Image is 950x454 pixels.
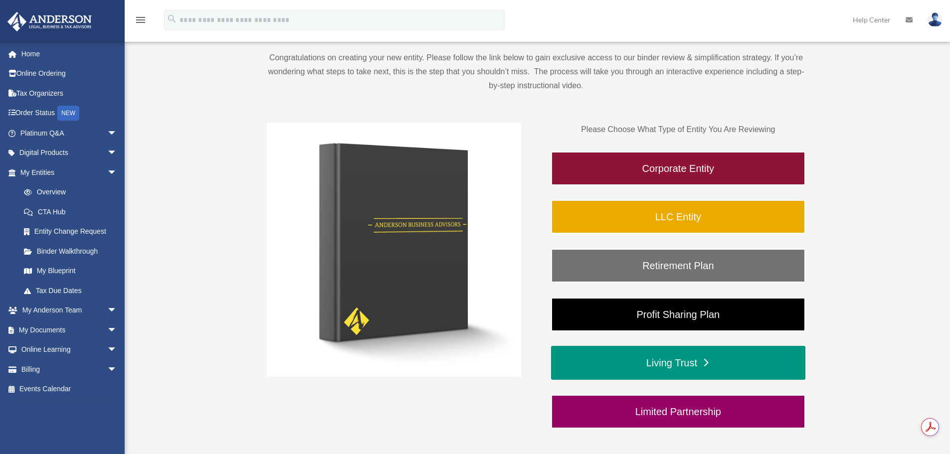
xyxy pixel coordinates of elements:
[551,123,805,137] p: Please Choose What Type of Entity You Are Reviewing
[7,123,132,143] a: Platinum Q&Aarrow_drop_down
[928,12,943,27] img: User Pic
[551,249,805,283] a: Retirement Plan
[7,44,132,64] a: Home
[107,359,127,380] span: arrow_drop_down
[551,346,805,380] a: Living Trust
[14,261,132,281] a: My Blueprint
[7,320,132,340] a: My Documentsarrow_drop_down
[107,143,127,163] span: arrow_drop_down
[7,83,132,103] a: Tax Organizers
[7,64,132,84] a: Online Ordering
[7,379,132,399] a: Events Calendar
[7,162,132,182] a: My Entitiesarrow_drop_down
[57,106,79,121] div: NEW
[7,103,132,124] a: Order StatusNEW
[107,340,127,360] span: arrow_drop_down
[107,123,127,144] span: arrow_drop_down
[267,51,805,93] p: Congratulations on creating your new entity. Please follow the link below to gain exclusive acces...
[7,340,132,360] a: Online Learningarrow_drop_down
[7,301,132,320] a: My Anderson Teamarrow_drop_down
[551,298,805,331] a: Profit Sharing Plan
[107,301,127,321] span: arrow_drop_down
[7,143,132,163] a: Digital Productsarrow_drop_down
[14,281,132,301] a: Tax Due Dates
[14,182,132,202] a: Overview
[135,14,147,26] i: menu
[135,17,147,26] a: menu
[551,395,805,429] a: Limited Partnership
[551,200,805,234] a: LLC Entity
[7,359,132,379] a: Billingarrow_drop_down
[14,202,132,222] a: CTA Hub
[551,151,805,185] a: Corporate Entity
[14,222,132,242] a: Entity Change Request
[107,320,127,340] span: arrow_drop_down
[14,241,127,261] a: Binder Walkthrough
[4,12,95,31] img: Anderson Advisors Platinum Portal
[107,162,127,183] span: arrow_drop_down
[167,13,178,24] i: search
